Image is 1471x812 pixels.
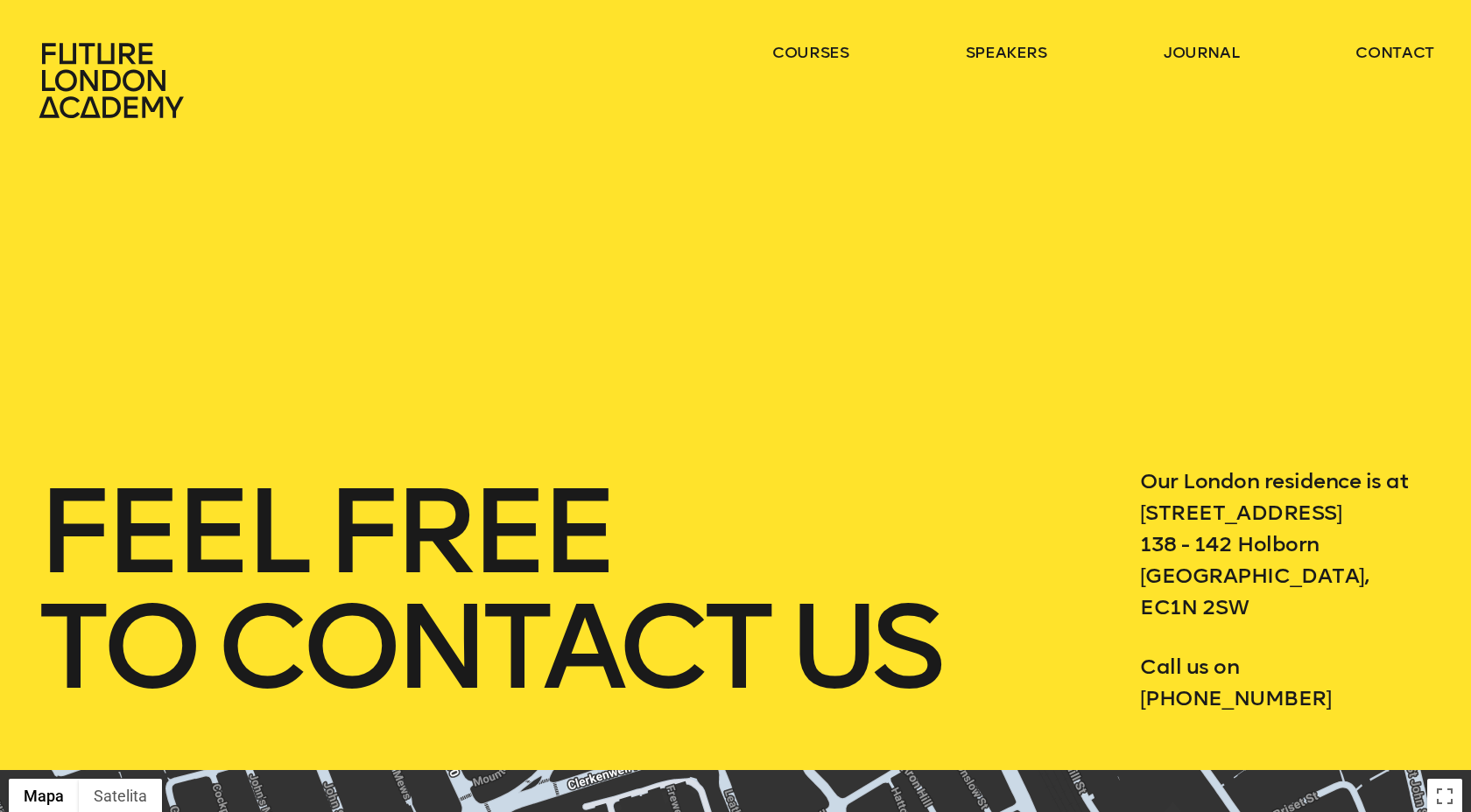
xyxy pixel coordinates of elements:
[772,42,849,63] a: courses
[966,42,1047,63] a: speakers
[37,474,1066,705] h1: feel free to contact us
[1140,465,1434,623] p: Our London residence is at [STREET_ADDRESS] 138 - 142 Holborn [GEOGRAPHIC_DATA], EC1N 2SW
[1355,42,1434,63] a: contact
[1140,651,1434,714] p: Call us on [PHONE_NUMBER]
[1164,42,1240,63] a: journal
